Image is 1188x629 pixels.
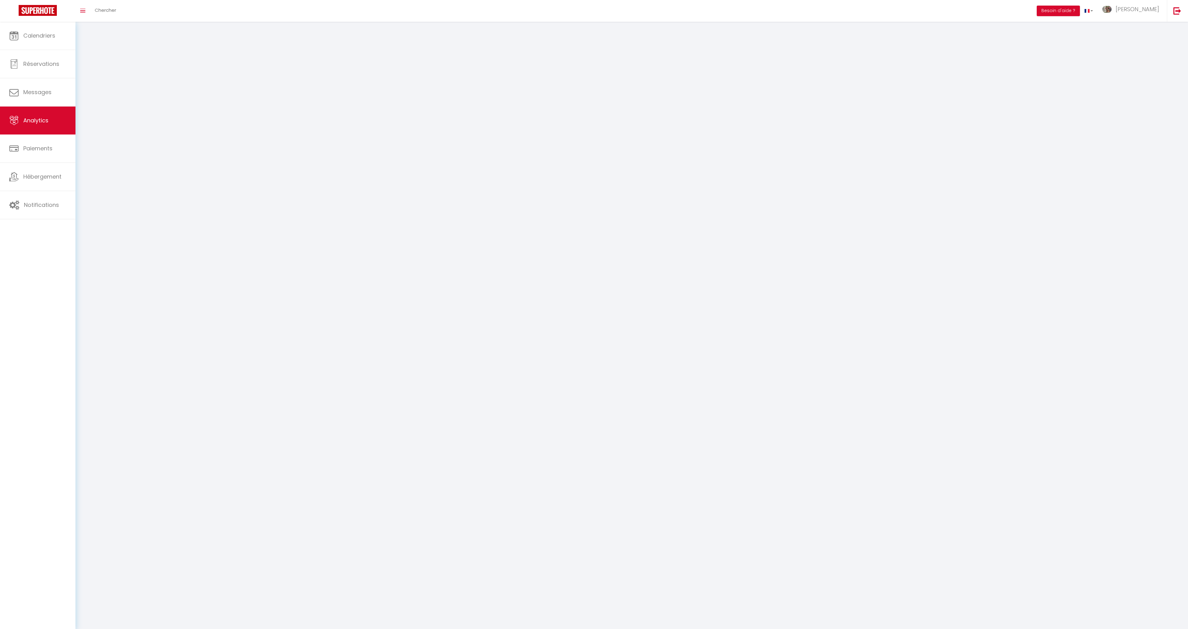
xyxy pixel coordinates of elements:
span: Chercher [95,7,116,13]
span: Messages [23,88,52,96]
span: Hébergement [23,173,61,180]
button: Ouvrir le widget de chat LiveChat [5,2,24,21]
span: Analytics [23,116,48,124]
span: [PERSON_NAME] [1116,5,1159,13]
span: Paiements [23,144,52,152]
iframe: Chat [1162,601,1183,624]
img: ... [1102,6,1112,13]
span: Notifications [24,201,59,209]
span: Calendriers [23,32,55,39]
span: Réservations [23,60,59,68]
button: Besoin d'aide ? [1037,6,1080,16]
img: logout [1173,7,1181,15]
img: Super Booking [19,5,57,16]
